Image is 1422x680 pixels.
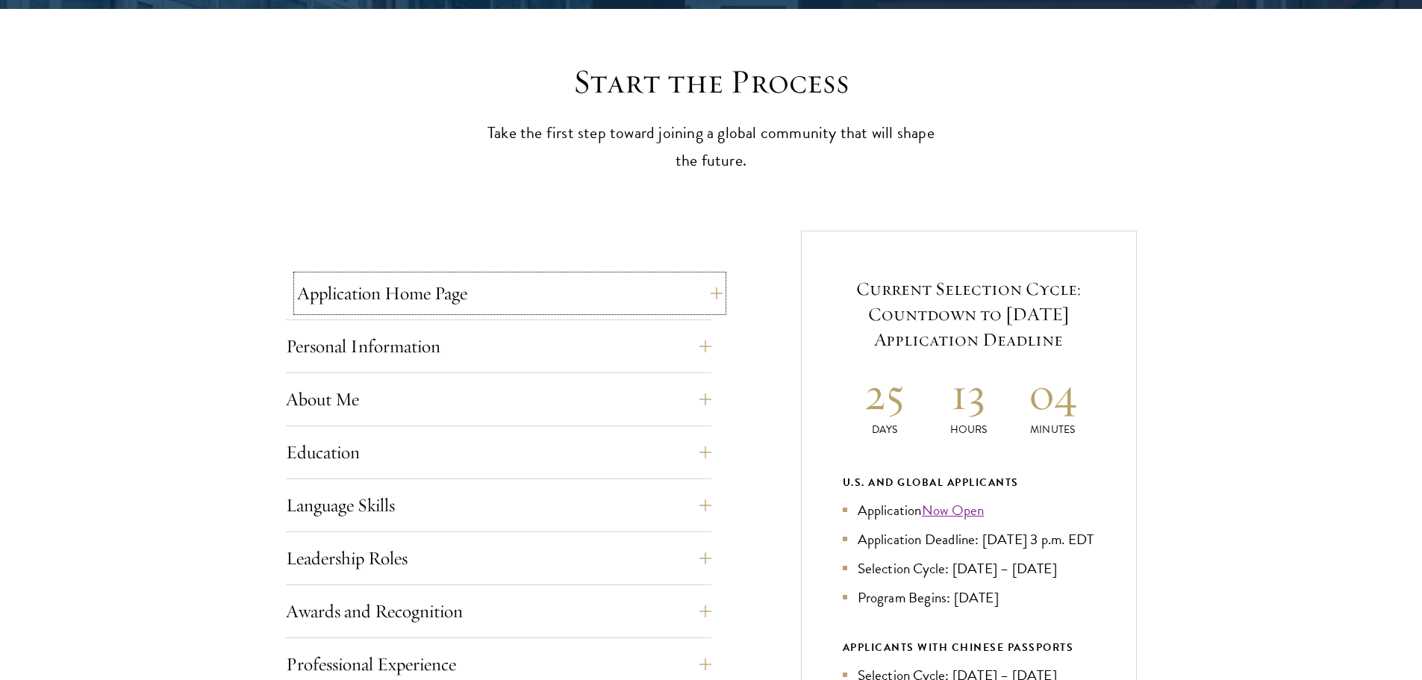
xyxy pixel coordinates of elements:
p: Minutes [1011,422,1095,437]
h2: Start the Process [480,61,943,103]
button: Application Home Page [297,275,723,311]
p: Take the first step toward joining a global community that will shape the future. [480,119,943,175]
li: Application Deadline: [DATE] 3 p.m. EDT [843,528,1095,550]
p: Hours [926,422,1011,437]
li: Application [843,499,1095,521]
button: Awards and Recognition [286,593,711,629]
li: Program Begins: [DATE] [843,587,1095,608]
li: Selection Cycle: [DATE] – [DATE] [843,558,1095,579]
button: Language Skills [286,487,711,523]
div: APPLICANTS WITH CHINESE PASSPORTS [843,638,1095,657]
h5: Current Selection Cycle: Countdown to [DATE] Application Deadline [843,276,1095,352]
button: Leadership Roles [286,540,711,576]
div: U.S. and Global Applicants [843,473,1095,492]
button: Personal Information [286,328,711,364]
a: Now Open [922,499,985,521]
h2: 04 [1011,366,1095,422]
button: Education [286,434,711,470]
button: About Me [286,381,711,417]
p: Days [843,422,927,437]
h2: 13 [926,366,1011,422]
h2: 25 [843,366,927,422]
